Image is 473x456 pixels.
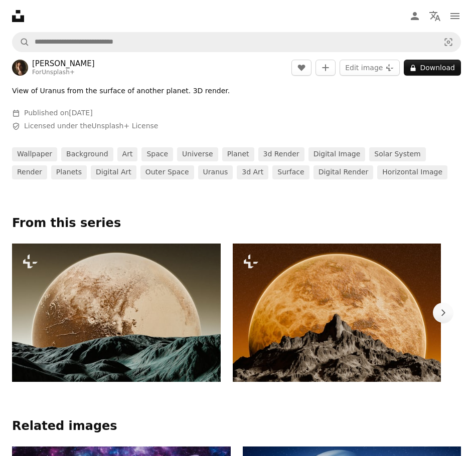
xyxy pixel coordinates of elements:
a: outer space [140,165,194,179]
a: A view of a planet from a distance [12,308,221,317]
form: Find visuals sitewide [12,32,461,52]
a: art [117,147,138,161]
a: planets [51,165,87,179]
a: uranus [198,165,233,179]
time: June 27, 2024 at 12:47:27 PM GMT+7 [69,109,92,117]
a: digital art [91,165,136,179]
a: [PERSON_NAME] [32,59,95,69]
a: surface [272,165,309,179]
p: From this series [12,215,461,232]
a: Log in / Sign up [405,6,425,26]
button: Menu [445,6,465,26]
a: solar system [369,147,425,161]
p: View of Uranus from the surface of another planet. 3D render. [12,86,230,96]
img: A view of a planet from a distance [12,244,221,382]
button: Language [425,6,445,26]
a: digital image [308,147,366,161]
a: universe [177,147,218,161]
a: render [12,165,47,179]
button: Download [404,60,461,76]
a: 3d art [237,165,268,179]
a: A full moon rising over a mountain range [233,308,441,317]
a: background [61,147,113,161]
a: space [141,147,173,161]
button: Like [291,60,311,76]
div: For [32,69,95,77]
img: A full moon rising over a mountain range [233,244,441,382]
a: wallpaper [12,147,57,161]
a: planet [222,147,254,161]
a: Home — Unsplash [12,10,24,22]
button: Visual search [436,33,460,52]
a: digital render [313,165,374,179]
h4: Related images [12,418,461,434]
img: Go to Alex Shuper's profile [12,60,28,76]
button: Add to Collection [316,60,336,76]
button: scroll list to the right [433,303,453,323]
a: 3d render [258,147,304,161]
button: Edit image [340,60,400,76]
span: Published on [24,109,93,117]
a: Unsplash+ License [92,122,159,130]
button: Search Unsplash [13,33,30,52]
span: Licensed under the [24,121,158,131]
a: Unsplash+ [42,69,75,76]
a: horizontal image [377,165,447,179]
